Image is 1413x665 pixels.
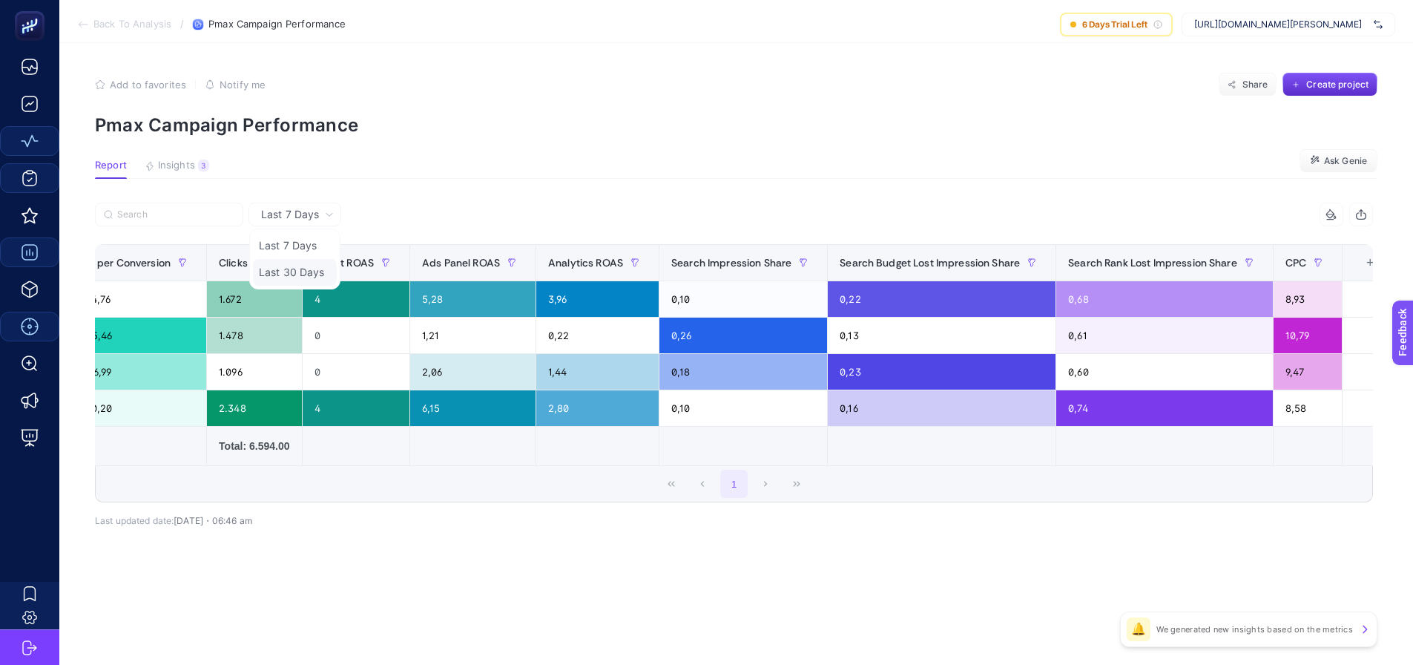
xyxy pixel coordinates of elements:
div: 8,93 [1274,281,1342,317]
span: 6 Days Trial Left [1082,19,1147,30]
div: 10,79 [1274,318,1342,353]
p: Pmax Campaign Performance [95,114,1377,136]
span: [URL][DOMAIN_NAME][PERSON_NAME] [1194,19,1368,30]
div: 0,26 [659,318,827,353]
span: Ask Genie [1324,155,1367,167]
li: Last 7 Days [253,232,337,259]
button: Share [1219,73,1277,96]
div: 1.672 [207,281,301,317]
div: 3 [198,160,209,171]
span: Pmax Campaign Performance [208,19,346,30]
div: 6,15 [410,390,536,426]
span: Search Rank Lost Impression Share [1068,257,1237,269]
div: 0,74 [1056,390,1273,426]
span: Last updated date: [95,515,174,526]
span: / [180,18,184,30]
div: 3.985,46 [60,318,206,353]
div: 3,96 [536,281,659,317]
div: 13 items selected [1354,257,1366,289]
div: 8,58 [1274,390,1342,426]
div: 0 [303,318,410,353]
div: 4 [303,390,410,426]
div: + [1356,257,1384,269]
div: 0,22 [536,318,659,353]
span: Last 7 Days [261,207,319,222]
div: 2,06 [410,354,536,390]
div: 0,61 [1056,318,1273,353]
div: 1.340,20 [60,390,206,426]
div: Total: 6.594.00 [219,439,289,453]
span: Search Impression Share [671,257,791,269]
span: Target ROAS [314,257,375,269]
div: 2,80 [536,390,659,426]
div: 0,60 [1056,354,1273,390]
div: 5,28 [410,281,536,317]
button: 1 [720,470,748,498]
span: Share [1242,79,1268,91]
span: Back To Analysis [93,19,171,30]
input: Search [117,209,234,220]
span: Cost per Conversion [72,257,171,269]
span: Notify me [220,79,266,91]
div: 1.478 [207,318,301,353]
button: Notify me [205,79,266,91]
div: 0,13 [828,318,1055,353]
button: Ask Genie [1300,149,1377,173]
span: Analytics ROAS [548,257,623,269]
span: Report [95,160,127,171]
button: Create project [1282,73,1377,96]
div: 1.096 [207,354,301,390]
img: svg%3e [1374,17,1383,32]
span: Clicks [219,257,248,269]
div: 0,23 [828,354,1055,390]
div: 0,10 [659,390,827,426]
span: CPC [1285,257,1306,269]
div: 0,10 [659,281,827,317]
div: 0,68 [1056,281,1273,317]
button: Add to favorites [95,79,186,91]
div: 1,21 [410,318,536,353]
span: Add to favorites [110,79,186,91]
span: Ads Panel ROAS [422,257,500,269]
div: 0 [303,354,410,390]
div: Last 7 Days [95,226,1373,526]
div: 9,47 [1274,354,1342,390]
span: Search Budget Lost Impression Share [840,257,1020,269]
span: Create project [1306,79,1368,91]
span: Insights [158,160,195,171]
div: 2.456,99 [60,354,206,390]
span: [DATE]・06:46 am [174,515,252,526]
div: 1,44 [536,354,659,390]
span: Feedback [9,4,56,16]
div: 4 [303,281,410,317]
div: 1.054,76 [60,281,206,317]
div: 2.348 [207,390,301,426]
div: 0,22 [828,281,1055,317]
li: Last 30 Days [253,259,337,286]
div: 0,18 [659,354,827,390]
div: 0,16 [828,390,1055,426]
